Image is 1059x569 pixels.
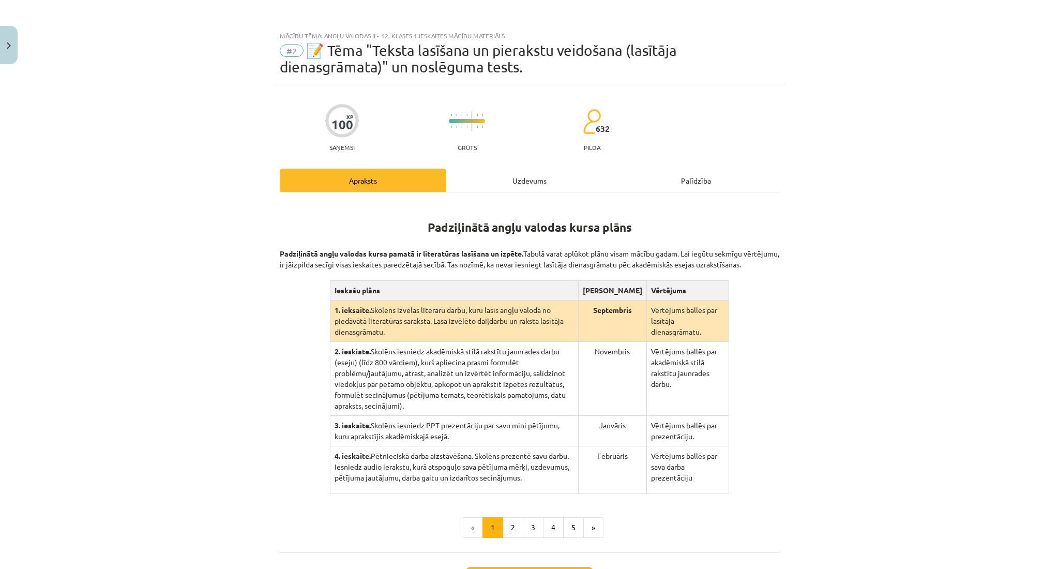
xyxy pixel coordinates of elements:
p: Tabulā varat aplūkot plānu visam mācību gadam. Lai iegūtu sekmīgu vērtējumu, ir jāizpilda secīgi ... [280,237,779,270]
img: icon-short-line-57e1e144782c952c97e751825c79c345078a6d821885a25fce030b3d8c18986b.svg [461,114,462,116]
p: Saņemsi [325,144,359,151]
td: Janvāris [578,416,646,446]
td: Vērtējums ballēs par prezentāciju. [646,416,729,446]
img: icon-short-line-57e1e144782c952c97e751825c79c345078a6d821885a25fce030b3d8c18986b.svg [466,114,467,116]
div: Uzdevums [446,169,613,192]
p: Pētnieciskā darba aizstāvēšana. Skolēns prezentē savu darbu. Iesniedz audio ierakstu, kurā atspog... [335,451,574,483]
strong: Padziļinātā angļu valodas kursa pamatā ir literatūras lasīšana un izpēte. [280,249,523,258]
img: students-c634bb4e5e11cddfef0936a35e636f08e4e9abd3cc4e673bd6f9a4125e45ecb1.svg [583,109,601,134]
td: Skolēns izvēlas literāru darbu, kuru lasīs angļu valodā no piedāvātā literatūras saraksta. Lasa i... [330,301,578,342]
td: Novembris [578,342,646,416]
p: pilda [584,144,600,151]
p: Grūts [458,144,477,151]
img: icon-short-line-57e1e144782c952c97e751825c79c345078a6d821885a25fce030b3d8c18986b.svg [456,126,457,128]
button: 4 [543,517,564,538]
strong: 3. ieskaite. [335,421,371,430]
button: » [583,517,603,538]
span: 632 [596,124,610,133]
p: Februāris [583,451,642,461]
div: Apraksts [280,169,446,192]
div: 100 [331,117,353,132]
img: icon-short-line-57e1e144782c952c97e751825c79c345078a6d821885a25fce030b3d8c18986b.svg [461,126,462,128]
th: [PERSON_NAME] [578,281,646,301]
strong: 4. ieskaite. [335,451,371,460]
strong: Septembris [593,305,632,315]
button: 5 [563,517,584,538]
strong: Padziļinātā angļu valodas kursa plāns [428,220,632,235]
td: Vērtējums ballēs par lasītāja dienasgrāmatu. [646,301,729,342]
div: Palīdzība [613,169,779,192]
th: Ieskašu plāns [330,281,578,301]
th: Vērtējums [646,281,729,301]
td: Vērtējums ballēs par sava darba prezentāciju [646,446,729,494]
img: icon-short-line-57e1e144782c952c97e751825c79c345078a6d821885a25fce030b3d8c18986b.svg [466,126,467,128]
button: 1 [482,517,503,538]
img: icon-short-line-57e1e144782c952c97e751825c79c345078a6d821885a25fce030b3d8c18986b.svg [482,126,483,128]
span: #2 [280,44,304,57]
td: Vērtējums ballēs par akadēmiskā stilā rakstītu jaunrades darbu. [646,342,729,416]
strong: 2. ieskiate. [335,347,371,356]
img: icon-short-line-57e1e144782c952c97e751825c79c345078a6d821885a25fce030b3d8c18986b.svg [451,126,452,128]
div: Mācību tēma: Angļu valodas ii - 12. klases 1.ieskaites mācību materiāls [280,32,779,39]
img: icon-close-lesson-0947bae3869378f0d4975bcd49f059093ad1ed9edebbc8119c70593378902aed.svg [7,42,11,49]
span: XP [346,114,353,119]
img: icon-short-line-57e1e144782c952c97e751825c79c345078a6d821885a25fce030b3d8c18986b.svg [482,114,483,116]
img: icon-short-line-57e1e144782c952c97e751825c79c345078a6d821885a25fce030b3d8c18986b.svg [451,114,452,116]
td: Skolēns iesniedz akadēmiskā stilā rakstītu jaunrades darbu (eseju) (līdz 800 vārdiem), kurš aplie... [330,342,578,416]
td: Skolēns iesniedz PPT prezentāciju par savu mini pētījumu, kuru aprakstījis akadēmiskajā esejā. [330,416,578,446]
img: icon-short-line-57e1e144782c952c97e751825c79c345078a6d821885a25fce030b3d8c18986b.svg [456,114,457,116]
img: icon-long-line-d9ea69661e0d244f92f715978eff75569469978d946b2353a9bb055b3ed8787d.svg [472,111,473,131]
span: 📝 Tēma "Teksta lasīšana un pierakstu veidošana (lasītāja dienasgrāmata)" un noslēguma tests. [280,42,677,76]
button: 3 [523,517,543,538]
button: 2 [503,517,523,538]
img: icon-short-line-57e1e144782c952c97e751825c79c345078a6d821885a25fce030b3d8c18986b.svg [477,126,478,128]
nav: Page navigation example [280,517,779,538]
img: icon-short-line-57e1e144782c952c97e751825c79c345078a6d821885a25fce030b3d8c18986b.svg [477,114,478,116]
strong: 1. ieksaite. [335,305,371,315]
